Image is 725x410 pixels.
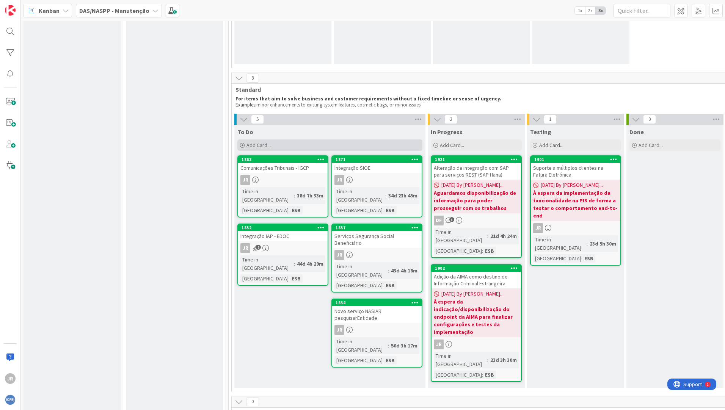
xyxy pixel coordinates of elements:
div: 1852Integração IAP - EDOC [238,224,328,241]
span: 2x [585,7,595,14]
div: JR [240,175,250,185]
div: 1871 [332,156,422,163]
div: 34d 23h 45m [386,191,419,200]
span: 0 [643,115,656,124]
div: Suporte a múltiplos clientes na Fatura Eletrónica [531,163,620,180]
span: Testing [530,128,551,136]
span: [DATE] By [PERSON_NAME]... [441,290,504,298]
span: 2 [444,115,457,124]
div: JR [533,223,543,233]
span: : [383,356,384,365]
span: Examples: [235,102,256,108]
a: 1902Adição da AIMA como destino de Informação Criminal Estrangeira[DATE] By [PERSON_NAME]...À esp... [431,264,522,382]
div: 1921 [432,156,521,163]
div: Novo serviço NASIAR pesquisarEntidade [332,306,422,323]
div: JR [432,340,521,349]
a: 1857Serviços Segurança Social BeneficiárioJRTime in [GEOGRAPHIC_DATA]:43d 4h 18m[GEOGRAPHIC_DATA]... [331,224,422,293]
div: 23d 3h 30m [488,356,519,364]
strong: For items that aim to solve business and customer requirements without a fixed timeline or sense ... [235,95,501,102]
span: : [388,266,389,275]
div: JR [238,243,328,253]
div: Time in [GEOGRAPHIC_DATA] [334,187,385,204]
span: : [289,206,290,214]
div: Integração IAP - EDOC [238,231,328,241]
b: À espera da indicação/disponibilização do endpoint da AIMA para finalizar configurações e testes ... [434,298,519,336]
div: JR [334,175,344,185]
div: 23d 5h 30m [588,239,618,248]
div: 1834 [332,299,422,306]
div: [GEOGRAPHIC_DATA] [334,356,383,365]
div: 21d 4h 24m [488,232,519,240]
a: 1921Alteração da integração com SAP para serviços REST (SAP Hana)[DATE] By [PERSON_NAME]...Aguard... [431,155,522,258]
div: [GEOGRAPHIC_DATA] [240,274,289,283]
a: 1871Integração SIOEJRTime in [GEOGRAPHIC_DATA]:34d 23h 45m[GEOGRAPHIC_DATA]:ESB [331,155,422,218]
div: Time in [GEOGRAPHIC_DATA] [334,262,388,279]
div: 1902 [435,266,521,271]
div: 38d 7h 33m [295,191,325,200]
div: 1863Comunicações Tribunais - IGCP [238,156,328,173]
div: ESB [483,247,496,255]
b: À espera da implementação da funcionalidade na PIS de forma a testar o comportamento end-to-end [533,189,618,219]
div: Integração SIOE [332,163,422,173]
div: ESB [582,254,595,263]
span: : [487,356,488,364]
div: 1901 [531,156,620,163]
div: [GEOGRAPHIC_DATA] [434,371,482,379]
div: Comunicações Tribunais - IGCP [238,163,328,173]
div: JR [238,175,328,185]
span: : [587,239,588,248]
span: To Do [237,128,253,136]
span: 1 [544,115,557,124]
div: [GEOGRAPHIC_DATA] [240,206,289,214]
div: 1901 [534,157,620,162]
div: ESB [290,206,303,214]
div: ESB [483,371,496,379]
div: ESB [384,206,397,214]
b: Aguardamos disponibilização de informação para poder prosseguir com os trabalhos [434,189,519,212]
div: JR [531,223,620,233]
div: JR [332,175,422,185]
div: 1852 [242,225,328,230]
div: DF [432,216,521,225]
span: : [289,274,290,283]
div: JR [332,250,422,260]
div: 1 [39,3,41,9]
span: 3x [595,7,606,14]
img: Visit kanbanzone.com [5,5,16,16]
div: Adição da AIMA como destino de Informação Criminal Estrangeira [432,272,521,288]
div: 1834 [336,300,422,305]
div: 1871Integração SIOE [332,156,422,173]
div: 1834Novo serviço NASIAR pesquisarEntidade [332,299,422,323]
div: Time in [GEOGRAPHIC_DATA] [240,255,294,272]
span: : [383,206,384,214]
b: DAS/NASPP - Manutenção [79,7,149,14]
div: [GEOGRAPHIC_DATA] [434,247,482,255]
p: minor enhancements to existing system features, cosmetic bugs, or minor issues. [235,102,719,108]
div: 1863 [242,157,328,162]
div: JR [240,243,250,253]
div: 1857 [332,224,422,231]
span: : [487,232,488,240]
div: JR [334,250,344,260]
div: 1857 [336,225,422,230]
div: Time in [GEOGRAPHIC_DATA] [533,235,587,252]
span: : [482,371,483,379]
span: Add Card... [246,142,271,149]
span: 0 [246,397,259,406]
input: Quick Filter... [614,4,670,17]
div: 43d 4h 18m [389,266,419,275]
span: : [383,281,384,290]
span: [DATE] By [PERSON_NAME]... [541,181,603,189]
div: JR [332,325,422,335]
div: ESB [290,274,303,283]
span: 8 [246,74,259,83]
div: 1902Adição da AIMA como destino de Informação Criminal Estrangeira [432,265,521,288]
div: [GEOGRAPHIC_DATA] [334,281,383,290]
div: [GEOGRAPHIC_DATA] [334,206,383,214]
div: 1871 [336,157,422,162]
img: avatar [5,394,16,405]
span: : [581,254,582,263]
span: 3 [449,217,454,222]
span: : [294,191,295,200]
div: ESB [384,281,397,290]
